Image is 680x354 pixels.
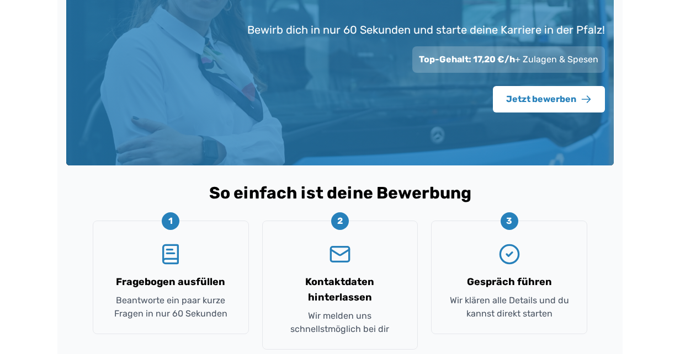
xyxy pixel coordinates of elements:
[329,243,351,265] svg: Mail
[160,243,182,265] svg: BookText
[419,54,515,65] span: Top-Gehalt: 17,20 €/h
[331,212,349,230] div: 2
[75,183,605,203] h2: So einfach ist deine Bewerbung
[445,294,573,320] p: Wir klären alle Details und du kannst direkt starten
[276,274,405,305] h3: Kontaktdaten hinterlassen
[467,274,552,289] h3: Gespräch führen
[412,46,605,73] div: + Zulagen & Spesen
[498,243,520,265] svg: CircleCheck
[107,294,235,320] p: Beantworte ein paar kurze Fragen in nur 60 Sekunden
[501,212,518,230] div: 3
[162,212,179,230] div: 1
[247,22,605,37] p: Bewirb dich in nur 60 Sekunden und starte deine Karriere in der Pfalz!
[116,274,225,289] h3: Fragebogen ausfüllen
[276,309,405,336] p: Wir melden uns schnellstmöglich bei dir
[493,86,605,112] button: Jetzt bewerben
